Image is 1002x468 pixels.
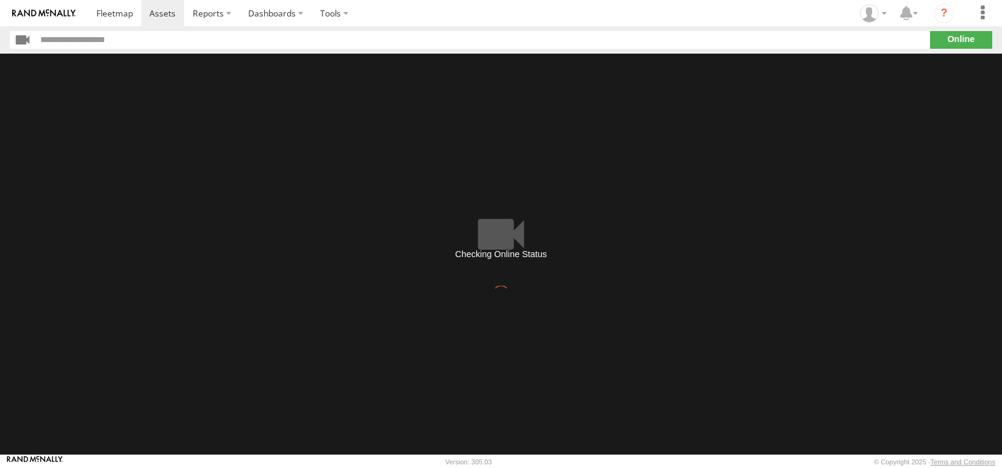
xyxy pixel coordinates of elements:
[874,458,995,466] div: © Copyright 2025 -
[931,458,995,466] a: Terms and Conditions
[12,9,76,18] img: rand-logo.svg
[445,458,492,466] div: Version: 305.03
[856,4,891,23] div: Erick Ramirez
[7,456,63,468] a: Visit our Website
[934,4,954,23] i: ?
